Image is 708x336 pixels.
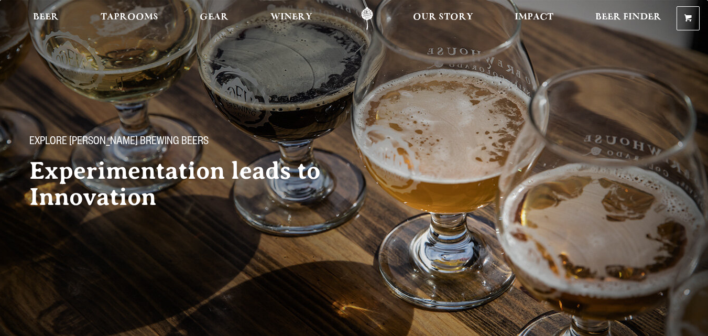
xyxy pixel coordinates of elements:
[264,7,319,30] a: Winery
[508,7,560,30] a: Impact
[347,7,387,30] a: Odell Home
[200,13,228,21] span: Gear
[101,13,158,21] span: Taprooms
[29,158,356,210] h2: Experimentation leads to Innovation
[29,136,209,149] span: Explore [PERSON_NAME] Brewing Beers
[589,7,668,30] a: Beer Finder
[26,7,66,30] a: Beer
[33,13,59,21] span: Beer
[413,13,473,21] span: Our Story
[515,13,553,21] span: Impact
[94,7,165,30] a: Taprooms
[270,13,312,21] span: Winery
[193,7,235,30] a: Gear
[595,13,661,21] span: Beer Finder
[406,7,480,30] a: Our Story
